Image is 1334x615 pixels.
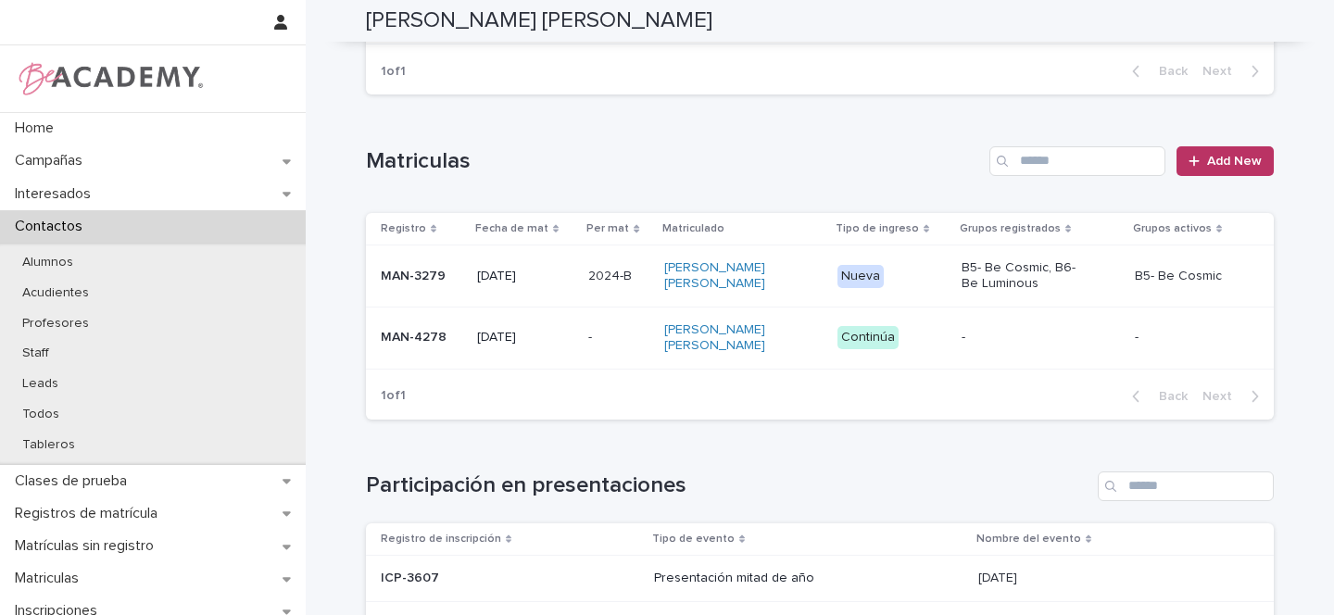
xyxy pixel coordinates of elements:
[477,269,573,284] p: [DATE]
[1207,155,1262,168] span: Add New
[1195,388,1274,405] button: Next
[1098,471,1274,501] input: Search
[1135,330,1244,345] p: -
[1148,390,1188,403] span: Back
[7,285,104,301] p: Acudientes
[7,255,88,270] p: Alumnos
[836,219,919,239] p: Tipo de ingreso
[366,49,421,94] p: 1 of 1
[588,326,596,345] p: -
[381,269,462,284] p: MAN-3279
[1195,63,1274,80] button: Next
[962,260,1094,292] p: B5- Be Cosmic, B6- Be Luminous
[366,148,982,175] h1: Matriculas
[7,345,64,361] p: Staff
[1117,63,1195,80] button: Back
[7,437,90,453] p: Tableros
[366,7,712,34] h2: [PERSON_NAME] [PERSON_NAME]
[989,146,1165,176] input: Search
[586,219,629,239] p: Per mat
[366,373,421,419] p: 1 of 1
[837,265,884,288] div: Nueva
[7,537,169,555] p: Matrículas sin registro
[664,322,797,354] a: [PERSON_NAME] [PERSON_NAME]
[381,567,443,586] p: ICP-3607
[1148,65,1188,78] span: Back
[366,307,1274,369] tr: MAN-4278[DATE]-- [PERSON_NAME] [PERSON_NAME] Continúa--
[837,326,899,349] div: Continúa
[654,571,963,586] p: Presentación mitad de año
[960,219,1061,239] p: Grupos registrados
[366,555,1274,601] tr: ICP-3607ICP-3607 Presentación mitad de año[DATE][DATE]
[366,245,1274,307] tr: MAN-3279[DATE]2024-B2024-B [PERSON_NAME] [PERSON_NAME] NuevaB5- Be Cosmic, B6- Be LuminousB5- Be ...
[7,505,172,522] p: Registros de matrícula
[1177,146,1274,176] a: Add New
[652,529,735,549] p: Tipo de evento
[381,219,426,239] p: Registro
[7,407,74,422] p: Todos
[1117,388,1195,405] button: Back
[588,265,636,284] p: 2024-B
[7,218,97,235] p: Contactos
[366,472,1090,499] h1: Participación en presentaciones
[15,60,205,97] img: WPrjXfSUmiLcdUfaYY4Q
[976,529,1081,549] p: Nombre del evento
[7,570,94,587] p: Matriculas
[7,185,106,203] p: Interesados
[1202,65,1243,78] span: Next
[477,330,573,345] p: [DATE]
[1135,269,1244,284] p: B5- Be Cosmic
[7,119,69,137] p: Home
[664,260,797,292] a: [PERSON_NAME] [PERSON_NAME]
[7,376,73,392] p: Leads
[381,529,501,549] p: Registro de inscripción
[1202,390,1243,403] span: Next
[662,219,724,239] p: Matriculado
[962,330,1094,345] p: -
[381,330,462,345] p: MAN-4278
[7,316,104,332] p: Profesores
[7,152,97,169] p: Campañas
[1133,219,1212,239] p: Grupos activos
[7,472,142,490] p: Clases de prueba
[978,567,1021,586] p: [DATE]
[475,219,548,239] p: Fecha de mat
